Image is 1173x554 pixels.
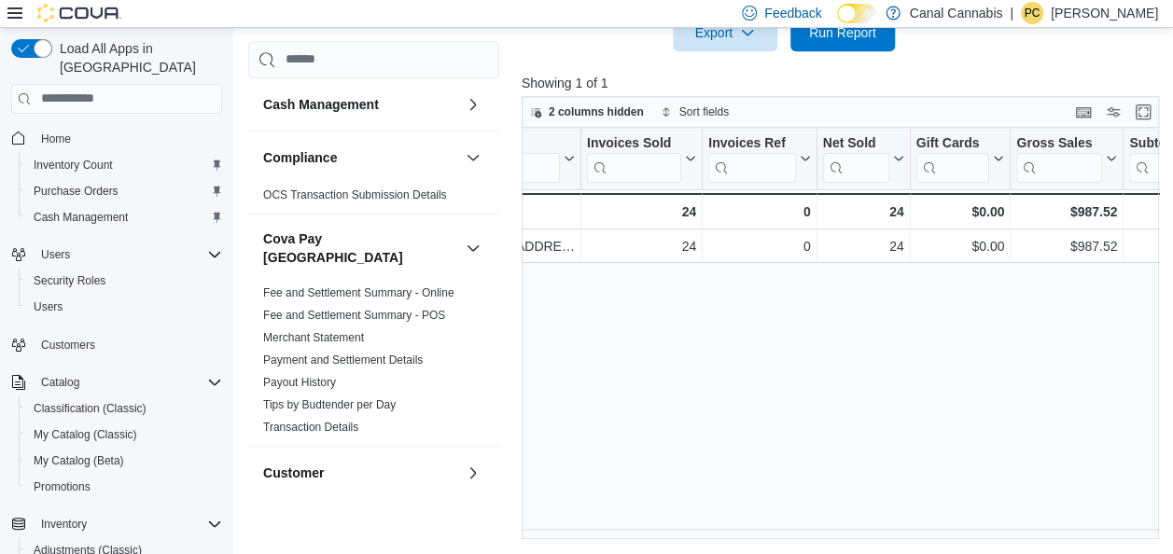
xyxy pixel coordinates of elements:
button: Cova Pay [GEOGRAPHIC_DATA] [263,229,458,266]
p: | [1010,2,1013,24]
button: Cova Pay [GEOGRAPHIC_DATA] [462,236,484,258]
a: Payout History [263,375,336,388]
span: Inventory [41,517,87,532]
a: Purchase Orders [26,180,126,202]
span: My Catalog (Beta) [26,450,222,472]
button: Inventory [4,511,230,537]
span: Purchase Orders [34,184,119,199]
span: Payout History [263,374,336,389]
span: Dark Mode [837,23,838,24]
a: Cash Management [26,206,135,229]
span: Payment and Settlement Details [263,352,423,367]
button: Home [4,125,230,152]
span: Fee and Settlement Summary - POS [263,307,445,322]
span: Tips by Budtender per Day [263,396,396,411]
input: Dark Mode [837,4,876,23]
a: Users [26,296,70,318]
span: Home [34,127,222,150]
span: Load All Apps in [GEOGRAPHIC_DATA] [52,39,222,76]
span: Security Roles [34,273,105,288]
button: Catalog [34,371,87,394]
button: Cash Management [263,94,458,113]
a: Merchant Statement [263,330,364,343]
button: Users [34,243,77,266]
div: Totals [453,201,575,223]
span: Users [41,247,70,262]
p: Showing 1 of 1 [522,74,1166,92]
button: Compliance [263,147,458,166]
button: Export [673,14,777,51]
a: Promotions [26,476,98,498]
h3: Customer [263,463,324,481]
button: Classification (Classic) [19,395,230,422]
span: Feedback [764,4,821,22]
div: Cova Pay [GEOGRAPHIC_DATA] [248,281,499,445]
p: Canal Cannabis [910,2,1003,24]
button: Security Roles [19,268,230,294]
button: Keyboard shortcuts [1072,101,1095,123]
button: Cash Management [19,204,230,230]
a: Fee and Settlement Summary - Online [263,285,454,298]
button: Promotions [19,474,230,500]
button: Customer [462,461,484,483]
button: Sort fields [653,101,736,123]
span: Promotions [26,476,222,498]
span: Purchase Orders [26,180,222,202]
button: Run Report [790,14,895,51]
div: Compliance [248,183,499,213]
a: Inventory Count [26,154,120,176]
a: Fee and Settlement Summary - POS [263,308,445,321]
div: $987.52 [1016,201,1117,223]
button: Compliance [462,145,484,168]
span: Merchant Statement [263,329,364,344]
button: Customers [4,331,230,358]
span: Users [26,296,222,318]
span: Customers [41,338,95,353]
span: Export [684,14,766,51]
div: Patrick Ciantar [1021,2,1043,24]
span: Inventory Count [34,158,113,173]
span: OCS Transaction Submission Details [263,187,447,201]
span: Catalog [41,375,79,390]
span: My Catalog (Classic) [34,427,137,442]
span: Inventory Count [26,154,222,176]
span: Home [41,132,71,146]
span: Cash Management [34,210,128,225]
span: Security Roles [26,270,222,292]
button: Purchase Orders [19,178,230,204]
button: Users [19,294,230,320]
div: 24 [587,201,696,223]
button: 2 columns hidden [523,101,651,123]
span: Promotions [34,479,91,494]
span: My Catalog (Classic) [26,423,222,446]
span: Catalog [34,371,222,394]
span: PC [1025,2,1040,24]
span: Transaction Details [263,419,358,434]
span: Users [34,299,63,314]
span: Customers [34,333,222,356]
a: My Catalog (Classic) [26,423,145,446]
a: My Catalog (Beta) [26,450,132,472]
a: Transaction Details [263,420,358,433]
button: Inventory [34,513,94,535]
span: Run Report [809,23,876,42]
span: Users [34,243,222,266]
button: My Catalog (Classic) [19,422,230,448]
button: Customer [263,463,458,481]
button: Cash Management [462,92,484,115]
button: Users [4,242,230,268]
p: [PERSON_NAME] [1051,2,1158,24]
span: My Catalog (Beta) [34,453,124,468]
img: Cova [37,4,121,22]
button: Inventory Count [19,152,230,178]
a: Tips by Budtender per Day [263,397,396,410]
button: My Catalog (Beta) [19,448,230,474]
span: Sort fields [679,104,729,119]
a: Payment and Settlement Details [263,353,423,366]
button: Catalog [4,369,230,395]
span: 2 columns hidden [549,104,644,119]
div: 0 [708,201,810,223]
span: Cash Management [26,206,222,229]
